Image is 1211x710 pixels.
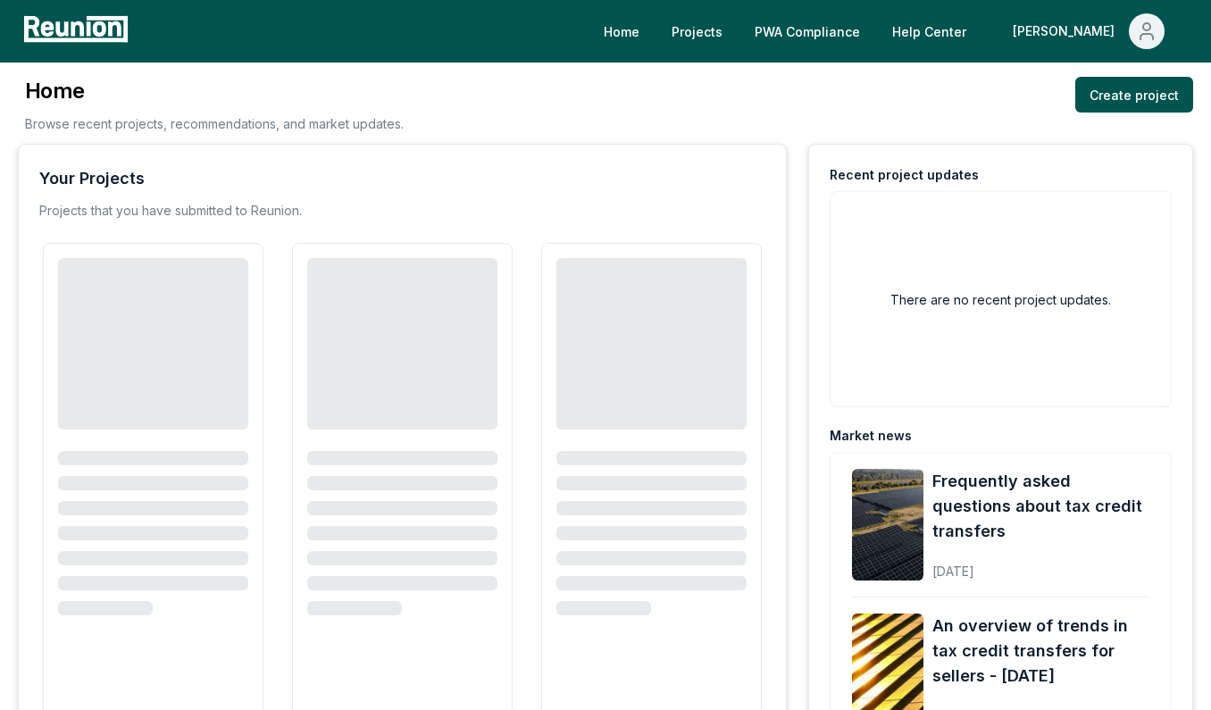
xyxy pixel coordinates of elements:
div: Recent project updates [830,166,979,184]
a: An overview of trends in tax credit transfers for sellers - [DATE] [932,614,1149,689]
a: Help Center [878,13,981,49]
a: Frequently asked questions about tax credit transfers [932,469,1149,544]
h2: There are no recent project updates. [890,290,1111,309]
h3: Home [25,77,404,105]
div: [PERSON_NAME] [1013,13,1122,49]
button: [PERSON_NAME] [998,13,1179,49]
p: Projects that you have submitted to Reunion. [39,202,302,220]
div: Market news [830,427,912,445]
a: Create project [1075,77,1193,113]
a: Projects [657,13,737,49]
a: Home [589,13,654,49]
img: Frequently asked questions about tax credit transfers [852,469,923,581]
div: [DATE] [932,549,1149,581]
div: Your Projects [39,166,145,191]
a: PWA Compliance [740,13,874,49]
nav: Main [589,13,1193,49]
p: Browse recent projects, recommendations, and market updates. [25,114,404,133]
